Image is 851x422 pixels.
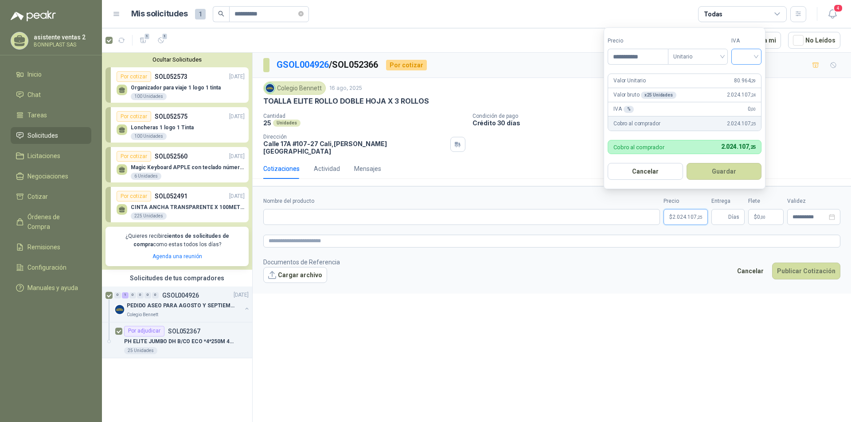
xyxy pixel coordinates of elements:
p: 25 [263,119,271,127]
p: Loncheras 1 logo 1 Tinta [131,124,194,131]
span: Chat [27,90,41,100]
span: 4 [833,4,843,12]
button: No Leídos [788,32,840,49]
b: cientos de solicitudes de compra [133,233,229,248]
a: Por cotizarSOL052573[DATE] Organizador para viaje 1 logo 1 tinta100 Unidades [105,67,249,103]
label: Entrega [711,197,745,205]
div: Solicitudes de tus compradores [102,270,252,286]
p: Cobro al comprador [613,120,660,128]
span: search [218,11,224,17]
label: Precio [608,37,668,45]
a: Remisiones [11,239,91,256]
label: Validez [787,197,840,205]
span: Negociaciones [27,171,68,181]
p: SOL052491 [155,191,187,201]
label: Nombre del producto [263,197,660,205]
div: Por cotizar [117,151,151,162]
button: Cancelar [608,163,683,180]
a: Inicio [11,66,91,83]
a: Negociaciones [11,168,91,185]
div: Todas [704,9,722,19]
div: Mensajes [354,164,381,174]
span: Unitario [673,50,722,63]
p: $ 0,00 [748,209,784,225]
label: Flete [748,197,784,205]
div: 0 [114,292,121,298]
span: ,00 [760,215,765,220]
button: Guardar [687,163,762,180]
a: Chat [11,86,91,103]
span: ,25 [750,121,756,126]
a: Por cotizarSOL052575[DATE] Loncheras 1 logo 1 Tinta100 Unidades [105,107,249,143]
a: GSOL004926 [277,59,329,70]
p: CINTA ANCHA TRANSPARENTE X 100METROS [131,204,245,210]
a: Por adjudicarSOL052367PH ELITE JUMBO DH B/CO ECO *4*250M 433325 Unidades [102,322,252,358]
span: ,25 [697,215,702,220]
div: Por cotizar [117,191,151,201]
a: Manuales y ayuda [11,279,91,296]
label: Precio [664,197,708,205]
p: SOL052560 [155,151,187,161]
span: Inicio [27,70,42,79]
span: Configuración [27,263,66,272]
p: SOL052573 [155,72,187,81]
span: 80.964 [734,77,756,85]
p: asistente ventas 2 [34,34,89,40]
span: Órdenes de Compra [27,212,83,232]
span: close-circle [298,11,304,16]
span: Solicitudes [27,131,58,140]
span: 1 [195,9,206,19]
p: / SOL052366 [277,58,379,72]
p: Cantidad [263,113,465,119]
a: Agenda una reunión [152,253,202,259]
h1: Mis solicitudes [131,8,188,20]
a: Licitaciones [11,147,91,164]
span: 2.024.107 [721,143,756,150]
span: close-circle [298,10,304,18]
button: Ocultar Solicitudes [105,56,249,63]
span: ,25 [749,144,756,150]
span: Manuales y ayuda [27,283,78,293]
div: 0 [144,292,151,298]
p: $2.024.107,25 [664,209,708,225]
span: ,29 [750,78,756,83]
p: ¿Quieres recibir como estas todos los días? [111,232,243,249]
p: [DATE] [229,152,245,161]
div: 225 Unidades [131,213,167,220]
button: 4 [824,6,840,22]
a: Tareas [11,107,91,124]
p: SOL052575 [155,112,187,121]
div: 25 Unidades [124,347,157,354]
p: GSOL004926 [162,292,199,298]
p: Crédito 30 días [472,119,847,127]
div: Actividad [314,164,340,174]
a: Configuración [11,259,91,276]
p: Documentos de Referencia [263,257,340,267]
p: Magic Keyboard APPLE con teclado númerico en Español Plateado [131,164,245,170]
div: Por adjudicar [124,326,164,337]
div: 100 Unidades [131,133,167,140]
a: Órdenes de Compra [11,209,91,235]
p: Valor bruto [613,91,676,99]
p: [DATE] [229,112,245,121]
span: 1 [162,33,168,40]
p: Calle 17A #107-27 Cali , [PERSON_NAME][GEOGRAPHIC_DATA] [263,140,447,155]
a: Cotizar [11,188,91,205]
a: Solicitudes [11,127,91,144]
a: 0 1 0 0 0 0 GSOL004926[DATE] Company LogoPEDIDO ASEO PARA AGOSTO Y SEPTIEMBREColegio Bennett [114,290,250,318]
p: Organizador para viaje 1 logo 1 tinta [131,85,221,91]
div: Colegio Bennett [263,81,326,95]
p: PH ELITE JUMBO DH B/CO ECO *4*250M 4333 [124,337,234,346]
span: 0 [748,105,756,113]
span: 1 [144,33,150,40]
div: Por cotizar [386,60,427,70]
div: % [624,106,634,113]
div: 0 [152,292,159,298]
p: Cobro al comprador [613,144,664,150]
img: Logo peakr [11,11,56,21]
p: Condición de pago [472,113,847,119]
p: BONNIPLAST SAS [34,42,89,47]
span: $ [754,214,757,220]
div: 100 Unidades [131,93,167,100]
button: 1 [154,33,168,47]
